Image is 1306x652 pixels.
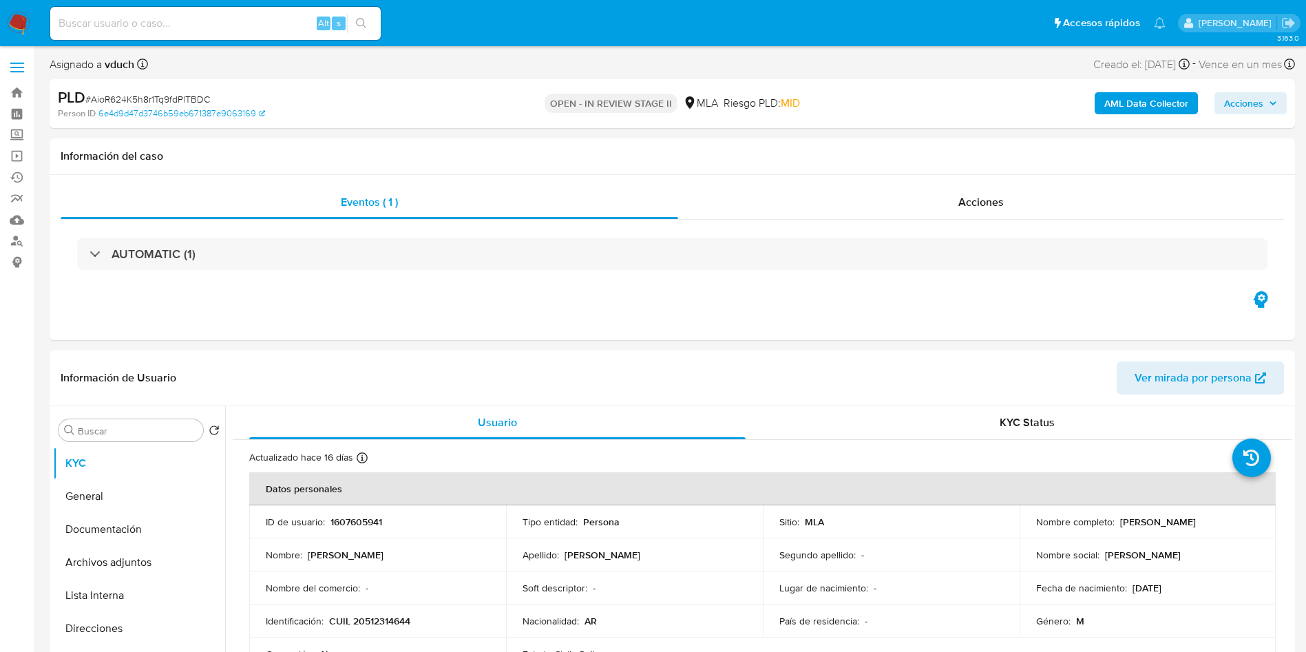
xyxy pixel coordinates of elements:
p: Nombre : [266,549,302,561]
span: Eventos ( 1 ) [341,194,398,210]
p: [PERSON_NAME] [1105,549,1181,561]
p: [DATE] [1133,582,1161,594]
button: Ver mirada por persona [1117,361,1284,395]
button: Buscar [64,425,75,436]
p: [PERSON_NAME] [308,549,383,561]
button: search-icon [347,14,375,33]
p: País de residencia : [779,615,859,627]
button: Archivos adjuntos [53,546,225,579]
span: Acciones [1224,92,1263,114]
button: Direcciones [53,612,225,645]
p: Nacionalidad : [523,615,579,627]
p: Apellido : [523,549,559,561]
p: Identificación : [266,615,324,627]
span: s [337,17,341,30]
p: Sitio : [779,516,799,528]
div: Creado el: [DATE] [1093,55,1190,74]
p: Fecha de nacimiento : [1036,582,1127,594]
p: - [366,582,368,594]
h3: AUTOMATIC (1) [112,246,196,262]
p: 1607605941 [330,516,382,528]
p: Tipo entidad : [523,516,578,528]
p: - [861,549,864,561]
input: Buscar [78,425,198,437]
p: Nombre del comercio : [266,582,360,594]
p: valeria.duch@mercadolibre.com [1199,17,1276,30]
b: vduch [102,56,134,72]
p: CUIL 20512314644 [329,615,410,627]
span: Alt [318,17,329,30]
p: - [593,582,596,594]
p: Nombre completo : [1036,516,1115,528]
span: - [1192,55,1196,74]
p: M [1076,615,1084,627]
span: Usuario [478,414,517,430]
span: Ver mirada por persona [1135,361,1252,395]
p: - [874,582,876,594]
div: AUTOMATIC (1) [77,238,1267,270]
p: AR [584,615,597,627]
p: Nombre social : [1036,549,1099,561]
p: MLA [805,516,824,528]
button: KYC [53,447,225,480]
b: AML Data Collector [1104,92,1188,114]
p: Género : [1036,615,1071,627]
b: Person ID [58,107,96,120]
p: Actualizado hace 16 días [249,451,353,464]
b: PLD [58,86,85,108]
button: General [53,480,225,513]
a: 6e4d9d47d3746b59eb671387e9063169 [98,107,265,120]
h1: Información de Usuario [61,371,176,385]
button: Documentación [53,513,225,546]
p: - [865,615,867,627]
th: Datos personales [249,472,1276,505]
a: Notificaciones [1154,17,1166,29]
input: Buscar usuario o caso... [50,14,381,32]
span: Acciones [958,194,1004,210]
span: MID [781,95,800,111]
p: [PERSON_NAME] [1120,516,1196,528]
button: Acciones [1214,92,1287,114]
span: Accesos rápidos [1063,16,1140,30]
p: Persona [583,516,620,528]
a: Salir [1281,16,1296,30]
span: KYC Status [1000,414,1055,430]
p: ID de usuario : [266,516,325,528]
span: Riesgo PLD: [724,96,800,111]
button: Lista Interna [53,579,225,612]
span: Vence en un mes [1199,57,1282,72]
p: [PERSON_NAME] [565,549,640,561]
p: OPEN - IN REVIEW STAGE II [545,94,677,113]
h1: Información del caso [61,149,1284,163]
p: Segundo apellido : [779,549,856,561]
span: # AioR624K5h8r1Tq9fdPlTBDC [85,92,210,106]
button: AML Data Collector [1095,92,1198,114]
div: MLA [683,96,718,111]
p: Soft descriptor : [523,582,587,594]
span: Asignado a [50,57,134,72]
p: Lugar de nacimiento : [779,582,868,594]
button: Volver al orden por defecto [209,425,220,440]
